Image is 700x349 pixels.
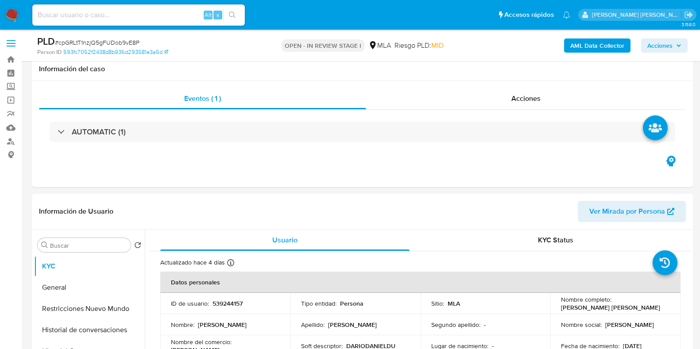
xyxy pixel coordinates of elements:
[301,321,325,329] p: Apellido :
[171,299,209,307] p: ID de usuario :
[484,321,486,329] p: -
[563,11,570,19] a: Notificaciones
[431,40,444,50] span: MID
[647,38,673,53] span: Acciones
[511,93,541,104] span: Acciones
[213,299,243,307] p: 539244157
[684,10,693,19] a: Salir
[589,201,665,222] span: Ver Mirada por Persona
[34,256,145,277] button: KYC
[368,41,391,50] div: MLA
[431,299,444,307] p: Sitio :
[134,242,141,251] button: Volver al orden por defecto
[171,338,232,346] p: Nombre del comercio :
[578,201,686,222] button: Ver Mirada por Persona
[570,38,624,53] b: AML Data Collector
[50,242,127,249] input: Buscar
[39,207,113,216] h1: Información de Usuario
[32,9,245,21] input: Buscar usuario o caso...
[39,65,686,73] h1: Información del caso
[281,39,365,52] p: OPEN - IN REVIEW STAGE I
[504,10,554,19] span: Accesos rápidos
[55,38,139,47] span: # cpGRLtT1nzjQ5gFUDob9vE8P
[34,298,145,319] button: Restricciones Nuevo Mundo
[198,321,247,329] p: [PERSON_NAME]
[37,48,62,56] b: Person ID
[564,38,630,53] button: AML Data Collector
[223,9,241,21] button: search-icon
[37,34,55,48] b: PLD
[431,321,480,329] p: Segundo apellido :
[217,11,219,19] span: s
[272,235,298,245] span: Usuario
[41,242,48,249] button: Buscar
[160,272,681,293] th: Datos personales
[561,303,660,311] p: [PERSON_NAME] [PERSON_NAME]
[538,235,573,245] span: KYC Status
[160,258,225,267] p: Actualizado hace 4 días
[448,299,460,307] p: MLA
[63,48,168,56] a: 593fc7052f2438d8b936d293581e3a5d
[50,122,675,142] div: AUTOMATIC (1)
[34,319,145,341] button: Historial de conversaciones
[605,321,654,329] p: [PERSON_NAME]
[171,321,194,329] p: Nombre :
[34,277,145,298] button: General
[340,299,364,307] p: Persona
[184,93,221,104] span: Eventos ( 1 )
[205,11,212,19] span: Alt
[592,11,681,19] p: noelia.huarte@mercadolibre.com
[561,321,602,329] p: Nombre social :
[641,38,688,53] button: Acciones
[394,41,444,50] span: Riesgo PLD:
[72,127,126,137] h3: AUTOMATIC (1)
[301,299,336,307] p: Tipo entidad :
[328,321,377,329] p: [PERSON_NAME]
[561,295,611,303] p: Nombre completo :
